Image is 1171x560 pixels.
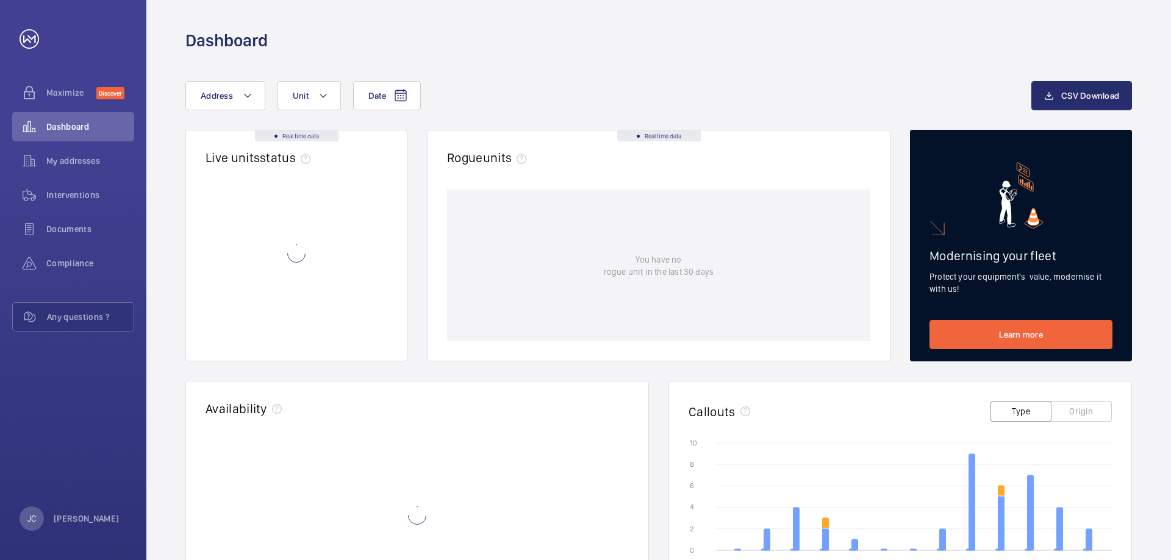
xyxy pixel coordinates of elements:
[483,150,532,165] span: units
[1051,401,1112,422] button: Origin
[929,248,1112,263] h2: Modernising your fleet
[690,503,694,511] text: 4
[617,130,701,141] div: Real time data
[46,223,134,235] span: Documents
[27,512,36,525] p: JC
[260,150,315,165] span: status
[690,546,694,555] text: 0
[201,91,233,101] span: Address
[46,87,96,99] span: Maximize
[1061,91,1119,101] span: CSV Download
[929,271,1112,295] p: Protect your equipment's value, modernise it with us!
[206,150,315,165] h2: Live units
[689,404,736,419] h2: Callouts
[278,81,341,110] button: Unit
[293,91,309,101] span: Unit
[255,130,338,141] div: Real time data
[690,460,694,469] text: 8
[206,401,267,416] h2: Availability
[690,439,697,447] text: 10
[185,81,265,110] button: Address
[447,150,531,165] h2: Rogue
[46,189,134,201] span: Interventions
[690,481,694,490] text: 6
[1031,81,1132,110] button: CSV Download
[185,29,268,52] h1: Dashboard
[368,91,386,101] span: Date
[604,253,714,278] p: You have no rogue unit in the last 30 days
[54,512,120,525] p: [PERSON_NAME]
[96,87,124,99] span: Discover
[990,401,1051,422] button: Type
[46,155,134,167] span: My addresses
[690,525,693,533] text: 2
[353,81,421,110] button: Date
[999,162,1044,229] img: marketing-card.svg
[929,320,1112,349] a: Learn more
[46,257,134,269] span: Compliance
[46,121,134,133] span: Dashboard
[47,311,134,323] span: Any questions ?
